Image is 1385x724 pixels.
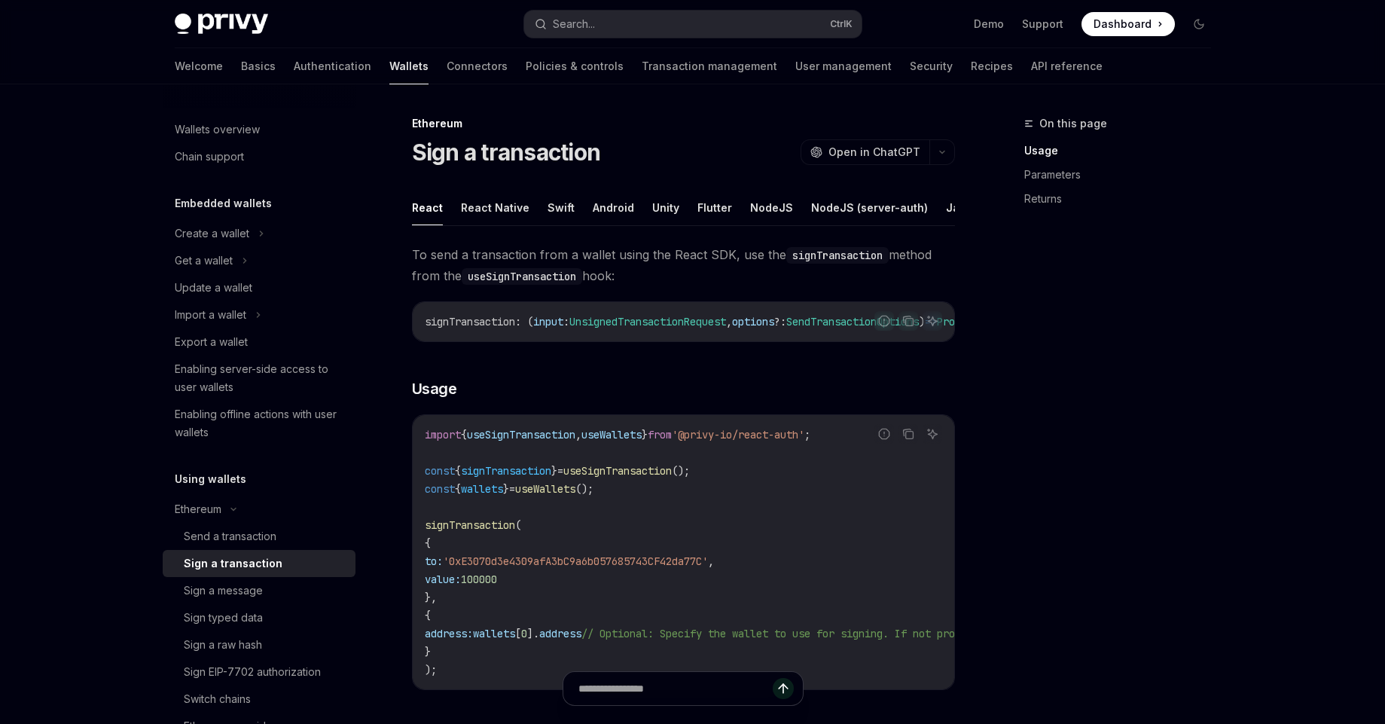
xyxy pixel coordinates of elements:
div: Update a wallet [175,279,252,297]
button: Ask AI [923,424,942,444]
a: Dashboard [1081,12,1175,36]
span: UnsignedTransactionRequest [569,315,726,328]
span: , [708,554,714,568]
span: // Optional: Specify the wallet to use for signing. If not provided, the first wallet will be used. [581,627,1178,640]
button: Import a wallet [163,301,355,328]
code: useSignTransaction [462,268,582,285]
div: Sign a transaction [184,554,282,573]
span: { [461,428,467,441]
button: Get a wallet [163,247,355,274]
span: signTransaction [425,315,515,328]
span: '0xE3070d3e4309afA3bC9a6b057685743CF42da77C' [443,554,708,568]
a: Sign a message [163,577,355,604]
span: : [563,315,569,328]
button: Copy the contents from the code block [898,311,918,331]
button: Flutter [697,190,732,225]
span: signTransaction [461,464,551,478]
div: Export a wallet [175,333,248,351]
span: } [551,464,557,478]
a: Recipes [971,48,1013,84]
a: Export a wallet [163,328,355,356]
span: options [732,315,774,328]
span: address: [425,627,473,640]
a: Support [1022,17,1063,32]
button: NodeJS [750,190,793,225]
button: React Native [461,190,529,225]
button: React [412,190,443,225]
span: ); [425,663,437,677]
span: from [648,428,672,441]
span: } [425,645,431,658]
a: Usage [1024,139,1223,163]
span: { [425,609,431,622]
span: (); [575,482,593,496]
button: Unity [652,190,679,225]
a: Parameters [1024,163,1223,187]
div: Ethereum [412,116,955,131]
a: Security [910,48,953,84]
span: wallets [461,482,503,496]
a: Authentication [294,48,371,84]
span: ( [515,518,521,532]
button: NodeJS (server-auth) [811,190,928,225]
div: Ethereum [175,500,221,518]
span: To send a transaction from a wallet using the React SDK, use the method from the hook: [412,244,955,286]
a: Connectors [447,48,508,84]
a: Switch chains [163,686,355,713]
button: Search...CtrlK [524,11,862,38]
h1: Sign a transaction [412,139,601,166]
h5: Embedded wallets [175,194,272,212]
button: Report incorrect code [874,311,894,331]
span: { [455,464,461,478]
div: Get a wallet [175,252,233,270]
a: Sign typed data [163,604,355,631]
button: Java [946,190,972,225]
div: Wallets overview [175,121,260,139]
div: Switch chains [184,690,251,708]
a: Sign a transaction [163,550,355,577]
span: (); [672,464,690,478]
span: input [533,315,563,328]
span: Usage [412,378,457,399]
span: ; [804,428,810,441]
span: Ctrl K [830,18,853,30]
a: Sign a raw hash [163,631,355,658]
input: Ask a question... [578,672,773,705]
div: Sign a message [184,582,263,600]
span: '@privy-io/react-auth' [672,428,804,441]
div: Chain support [175,148,244,166]
a: Policies & controls [526,48,624,84]
a: Welcome [175,48,223,84]
span: [ [515,627,521,640]
span: ?: [774,315,786,328]
button: Ethereum [163,496,355,523]
button: Send message [773,678,794,699]
a: Send a transaction [163,523,355,550]
span: useWallets [515,482,575,496]
a: Enabling server-side access to user wallets [163,356,355,401]
code: signTransaction [786,247,889,264]
button: Open in ChatGPT [801,139,929,165]
div: Enabling server-side access to user wallets [175,360,346,396]
button: Copy the contents from the code block [898,424,918,444]
span: ) [919,315,925,328]
span: 0 [521,627,527,640]
a: Returns [1024,187,1223,211]
span: Dashboard [1094,17,1152,32]
span: useSignTransaction [563,464,672,478]
a: Wallets [389,48,429,84]
span: , [726,315,732,328]
span: : ( [515,315,533,328]
button: Report incorrect code [874,424,894,444]
span: ]. [527,627,539,640]
span: const [425,464,455,478]
span: }, [425,591,437,604]
span: = [509,482,515,496]
a: User management [795,48,892,84]
span: useWallets [581,428,642,441]
a: Update a wallet [163,274,355,301]
div: Import a wallet [175,306,246,324]
span: 100000 [461,573,497,586]
span: address [539,627,581,640]
div: Create a wallet [175,225,249,243]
